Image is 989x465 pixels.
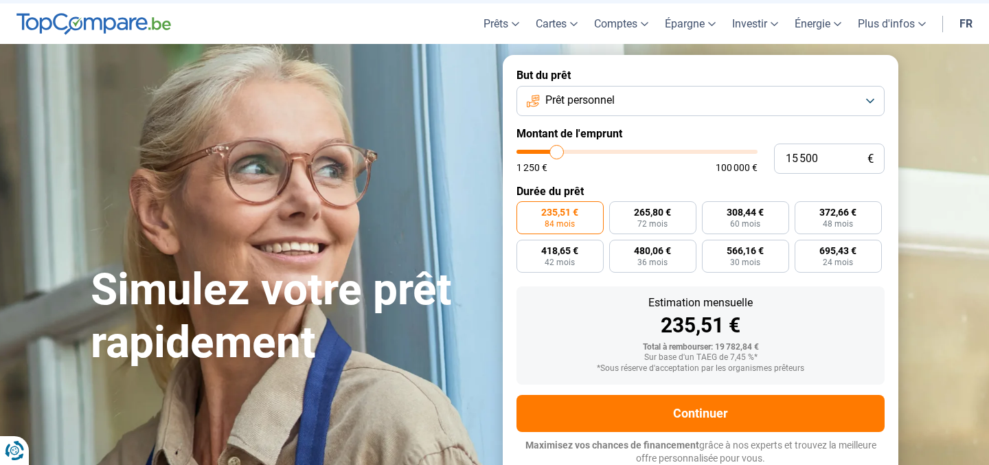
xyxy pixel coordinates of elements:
[716,163,758,172] span: 100 000 €
[637,220,668,228] span: 72 mois
[16,13,171,35] img: TopCompare
[527,353,874,363] div: Sur base d'un TAEG de 7,45 %*
[823,220,853,228] span: 48 mois
[850,3,934,44] a: Plus d'infos
[527,364,874,374] div: *Sous réserve d'acceptation par les organismes prêteurs
[516,86,885,116] button: Prêt personnel
[541,207,578,217] span: 235,51 €
[516,127,885,140] label: Montant de l'emprunt
[545,93,615,108] span: Prêt personnel
[819,246,856,256] span: 695,43 €
[527,343,874,352] div: Total à rembourser: 19 782,84 €
[637,258,668,266] span: 36 mois
[823,258,853,266] span: 24 mois
[516,395,885,432] button: Continuer
[91,264,486,370] h1: Simulez votre prêt rapidement
[516,185,885,198] label: Durée du prêt
[819,207,856,217] span: 372,66 €
[657,3,724,44] a: Épargne
[951,3,981,44] a: fr
[525,440,699,451] span: Maximisez vos chances de financement
[786,3,850,44] a: Énergie
[527,3,586,44] a: Cartes
[545,220,575,228] span: 84 mois
[867,153,874,165] span: €
[545,258,575,266] span: 42 mois
[516,163,547,172] span: 1 250 €
[730,220,760,228] span: 60 mois
[730,258,760,266] span: 30 mois
[475,3,527,44] a: Prêts
[527,297,874,308] div: Estimation mensuelle
[527,315,874,336] div: 235,51 €
[727,246,764,256] span: 566,16 €
[634,207,671,217] span: 265,80 €
[516,69,885,82] label: But du prêt
[727,207,764,217] span: 308,44 €
[541,246,578,256] span: 418,65 €
[634,246,671,256] span: 480,06 €
[724,3,786,44] a: Investir
[586,3,657,44] a: Comptes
